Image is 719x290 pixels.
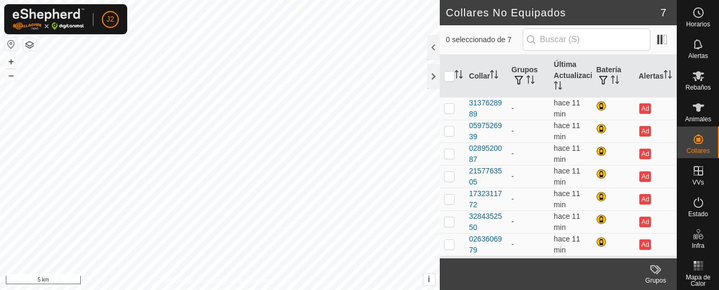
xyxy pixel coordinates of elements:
[5,38,17,51] button: Restablecer Mapa
[469,120,503,142] div: 0597526939
[554,83,562,91] p-sorticon: Activar para ordenar
[664,72,672,80] p-sorticon: Activar para ordenar
[685,116,711,122] span: Animales
[446,34,523,45] span: 0 seleccionado de 7
[686,21,710,27] span: Horarios
[550,55,592,98] th: Última Actualización
[507,165,550,188] td: -
[554,235,580,254] span: 6 oct 2025, 21:05
[639,239,651,250] button: Ad
[526,77,535,85] p-sorticon: Activar para ordenar
[523,28,650,51] input: Buscar (S)
[688,211,708,217] span: Estado
[5,55,17,68] button: +
[465,55,507,98] th: Collar
[554,99,580,118] span: 6 oct 2025, 21:05
[639,194,651,205] button: Ad
[507,188,550,210] td: -
[692,243,704,249] span: Infra
[469,98,503,120] div: 3137628989
[635,276,677,285] div: Grupos
[428,275,430,284] span: i
[165,276,226,286] a: Política de Privacidad
[107,14,115,25] span: J2
[507,210,550,233] td: -
[469,211,503,233] div: 3284352550
[635,55,677,98] th: Alertas
[507,233,550,256] td: -
[507,97,550,120] td: -
[639,126,651,137] button: Ad
[680,274,716,287] span: Mapa de Calor
[685,84,711,91] span: Rebaños
[469,166,503,188] div: 2157763505
[692,179,704,186] span: VVs
[554,212,580,231] span: 6 oct 2025, 21:05
[554,121,580,141] span: 6 oct 2025, 21:05
[611,77,619,85] p-sorticon: Activar para ordenar
[639,171,651,182] button: Ad
[239,276,274,286] a: Contáctenos
[554,144,580,163] span: 6 oct 2025, 21:05
[507,142,550,165] td: -
[660,5,666,21] span: 7
[639,217,651,227] button: Ad
[554,189,580,209] span: 6 oct 2025, 21:05
[13,8,84,30] img: Logo Gallagher
[455,72,463,80] p-sorticon: Activar para ordenar
[423,274,435,285] button: i
[688,53,708,59] span: Alertas
[23,38,36,51] button: Capas del Mapa
[639,103,651,114] button: Ad
[554,167,580,186] span: 6 oct 2025, 21:05
[507,120,550,142] td: -
[507,55,550,98] th: Grupos
[686,148,709,154] span: Collares
[446,6,660,19] h2: Collares No Equipados
[639,149,651,159] button: Ad
[490,72,498,80] p-sorticon: Activar para ordenar
[469,143,503,165] div: 0289520087
[592,55,634,98] th: Batería
[5,69,17,82] button: –
[469,188,503,210] div: 1732311772
[469,234,503,256] div: 0263606979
